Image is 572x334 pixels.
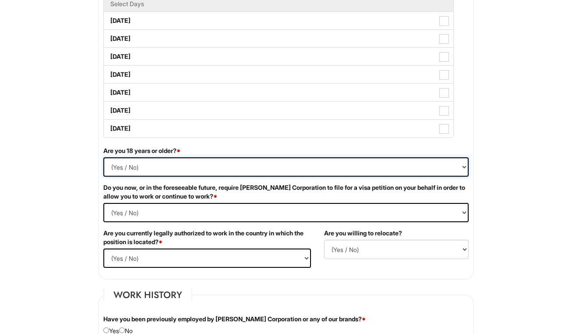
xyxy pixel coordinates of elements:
[324,240,469,259] select: (Yes / No)
[103,249,311,268] select: (Yes / No)
[110,0,447,7] h5: Select Days
[104,12,453,29] label: [DATE]
[104,84,453,101] label: [DATE]
[104,30,453,47] label: [DATE]
[324,229,402,238] label: Are you willing to relocate?
[104,102,453,119] label: [DATE]
[104,48,453,65] label: [DATE]
[103,183,469,201] label: Do you now, or in the foreseeable future, require [PERSON_NAME] Corporation to file for a visa pe...
[103,203,469,222] select: (Yes / No)
[103,315,366,323] label: Have you been previously employed by [PERSON_NAME] Corporation or any of our brands?
[103,146,180,155] label: Are you 18 years or older?
[103,157,469,177] select: (Yes / No)
[104,120,453,137] label: [DATE]
[103,288,192,302] legend: Work History
[104,66,453,83] label: [DATE]
[103,229,311,246] label: Are you currently legally authorized to work in the country in which the position is located?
